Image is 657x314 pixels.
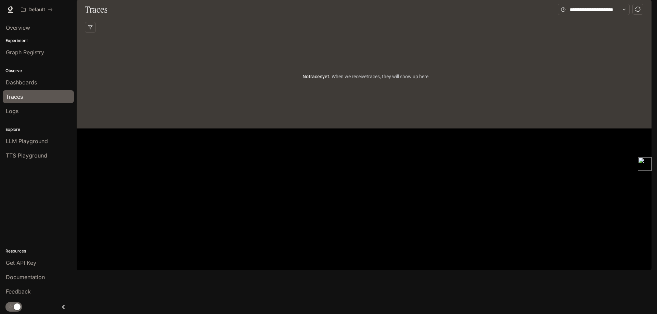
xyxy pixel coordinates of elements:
[28,7,45,13] p: Default
[635,6,641,12] span: sync
[302,73,428,80] article: No traces yet.
[18,3,56,16] button: All workspaces
[331,74,428,79] span: When we receive traces , they will show up here
[85,3,107,16] h1: Traces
